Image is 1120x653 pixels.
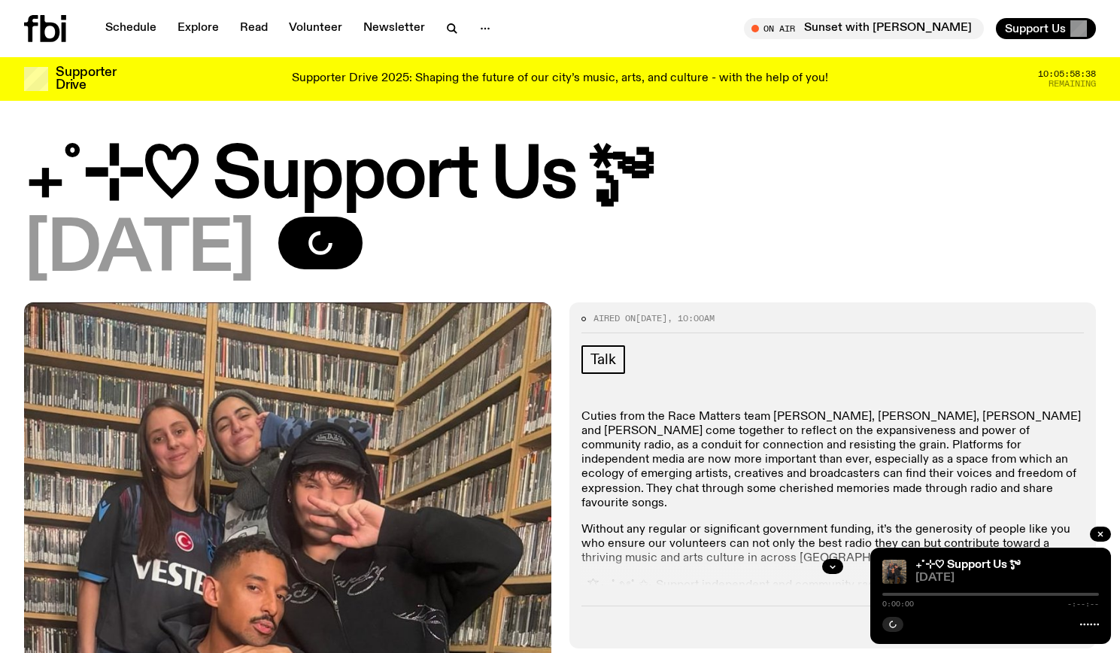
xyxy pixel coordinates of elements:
[96,18,165,39] a: Schedule
[581,523,1085,566] p: Without any regular or significant government funding, it’s the generosity of people like you who...
[1038,70,1096,78] span: 10:05:58:38
[1005,22,1066,35] span: Support Us
[593,312,636,324] span: Aired on
[231,18,277,39] a: Read
[667,312,715,324] span: , 10:00am
[280,18,351,39] a: Volunteer
[168,18,228,39] a: Explore
[996,18,1096,39] button: Support Us
[915,573,1099,584] span: [DATE]
[915,559,1020,571] a: ₊˚⊹♡ Support Us *ೃ༄
[581,345,625,374] a: Talk
[24,217,254,284] span: [DATE]
[590,351,616,368] span: Talk
[882,600,914,608] span: 0:00:00
[292,72,828,86] p: Supporter Drive 2025: Shaping the future of our city’s music, arts, and culture - with the help o...
[1067,600,1099,608] span: -:--:--
[1049,80,1096,88] span: Remaining
[24,143,1096,211] h1: ₊˚⊹♡ Support Us *ೃ༄
[636,312,667,324] span: [DATE]
[56,66,116,92] h3: Supporter Drive
[354,18,434,39] a: Newsletter
[744,18,984,39] button: On AirSunset with [PERSON_NAME]
[581,410,1085,511] p: Cuties from the Race Matters team [PERSON_NAME], [PERSON_NAME], [PERSON_NAME] and [PERSON_NAME] c...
